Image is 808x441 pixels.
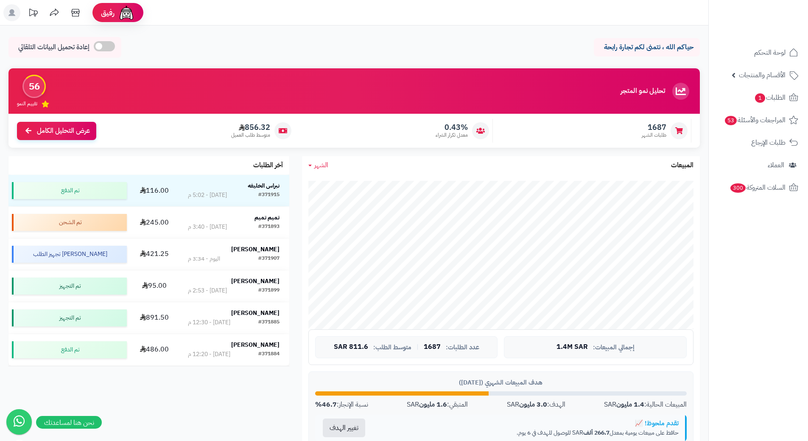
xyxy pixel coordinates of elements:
span: عرض التحليل الكامل [37,126,90,136]
span: 1 [755,93,765,103]
span: العملاء [768,159,784,171]
h3: تحليل نمو المتجر [621,87,665,95]
div: [DATE] - 12:20 م [188,350,230,359]
span: 300 [730,183,746,193]
a: الشهر [308,160,328,170]
div: المبيعات الحالية: SAR [604,400,687,410]
div: [DATE] - 12:30 م [188,318,230,327]
div: #371915 [258,191,280,199]
strong: 3.0 مليون [519,399,547,410]
span: 1687 [424,343,441,351]
a: تحديثات المنصة [22,4,44,23]
p: حافظ على مبيعات يومية بمعدل SAR للوصول للهدف في 6 يوم. [379,429,679,437]
strong: 1.6 مليون [419,399,447,410]
span: إعادة تحميل البيانات التلقائي [18,42,89,52]
a: العملاء [714,155,803,175]
img: ai-face.png [118,4,135,21]
td: 891.50 [130,302,178,334]
div: #371885 [258,318,280,327]
p: حياكم الله ، نتمنى لكم تجارة رابحة [600,42,693,52]
div: نسبة الإنجاز: [315,400,368,410]
div: المتبقي: SAR [407,400,468,410]
span: الأقسام والمنتجات [739,69,786,81]
a: الطلبات1 [714,87,803,108]
span: 1.4M SAR [556,343,588,351]
span: السلات المتروكة [730,182,786,194]
div: #371884 [258,350,280,359]
strong: نبراس الخليفه [248,181,280,190]
span: عدد الطلبات: [446,344,479,351]
button: تغيير الهدف [323,419,365,437]
span: الطلبات [754,92,786,104]
a: لوحة التحكم [714,42,803,63]
span: المراجعات والأسئلة [724,114,786,126]
td: 245.00 [130,207,178,238]
div: تم الدفع [12,341,127,358]
strong: تميم تميم [254,213,280,222]
span: 0.43% [436,123,468,132]
div: تقدم ملحوظ! 📈 [379,419,679,428]
div: تم الشحن [12,214,127,231]
span: لوحة التحكم [754,47,786,59]
a: طلبات الإرجاع [714,132,803,153]
strong: [PERSON_NAME] [231,245,280,254]
h3: آخر الطلبات [253,162,283,169]
div: [DATE] - 2:53 م [188,287,227,295]
strong: 1.4 مليون [616,399,644,410]
div: [DATE] - 5:02 م [188,191,227,199]
span: طلبات الشهر [642,132,666,139]
span: 856.32 [231,123,270,132]
span: متوسط الطلب: [373,344,411,351]
span: 811.6 SAR [334,343,368,351]
div: هدف المبيعات الشهري ([DATE]) [315,378,687,387]
span: 53 [725,116,737,125]
div: تم التجهيز [12,278,127,295]
a: عرض التحليل الكامل [17,122,96,140]
strong: [PERSON_NAME] [231,277,280,286]
strong: [PERSON_NAME] [231,340,280,349]
span: متوسط طلب العميل [231,132,270,139]
strong: 266.7 ألف [583,428,609,437]
span: معدل تكرار الشراء [436,132,468,139]
span: | [417,344,419,350]
div: تم التجهيز [12,309,127,326]
td: 116.00 [130,175,178,206]
div: #371907 [258,255,280,263]
td: 486.00 [130,334,178,365]
div: [PERSON_NAME] تجهيز الطلب [12,246,127,263]
a: السلات المتروكة300 [714,177,803,198]
div: #371899 [258,287,280,295]
span: رفيق [101,8,115,18]
span: الشهر [314,160,328,170]
a: المراجعات والأسئلة53 [714,110,803,130]
span: 1687 [642,123,666,132]
td: 95.00 [130,270,178,302]
div: #371893 [258,223,280,231]
span: إجمالي المبيعات: [593,344,635,351]
strong: [PERSON_NAME] [231,309,280,317]
h3: المبيعات [671,162,693,169]
td: 421.25 [130,239,178,270]
span: طلبات الإرجاع [751,137,786,149]
div: الهدف: SAR [507,400,565,410]
div: اليوم - 3:34 م [188,255,220,263]
span: تقييم النمو [17,100,37,107]
div: [DATE] - 3:40 م [188,223,227,231]
div: تم الدفع [12,182,127,199]
strong: 46.7% [315,399,337,410]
